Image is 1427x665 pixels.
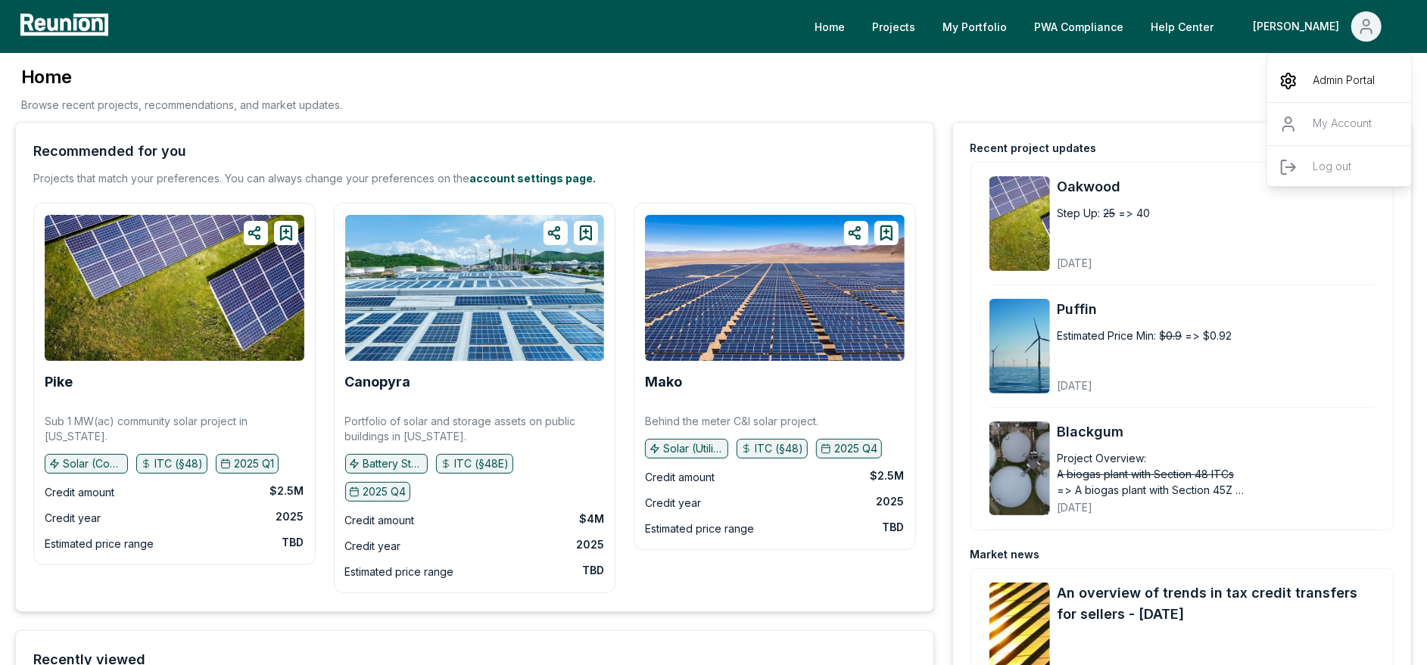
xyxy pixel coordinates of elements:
b: Canopyra [345,374,411,390]
span: 25 [1104,205,1116,221]
div: $2.5M [270,483,304,499]
div: Credit year [645,494,701,512]
h3: Home [21,65,342,89]
div: 2025 [877,494,905,509]
div: Recent project updates [971,141,1097,156]
a: My Portfolio [930,11,1019,42]
p: Solar (Community) [63,456,123,471]
span: => A biogas plant with Section 45Z PTCs [1058,482,1247,498]
a: Oakwood [1058,176,1375,197]
a: PWA Compliance [1022,11,1136,42]
div: Credit amount [45,483,114,502]
a: Mako [645,374,682,390]
p: Portfolio of solar and storage assets on public buildings in [US_STATE]. [345,414,605,444]
p: Battery Storage, Solar (C&I) [363,456,423,471]
img: Puffin [989,299,1050,393]
div: Credit amount [345,511,415,530]
a: Projects [860,11,927,42]
p: ITC (§48) [755,441,803,456]
div: $4M [579,511,604,527]
p: 2025 Q4 [834,441,877,456]
button: 2025 Q1 [216,454,279,474]
div: Estimated price range [345,563,454,581]
div: Market news [971,547,1040,562]
button: Battery Storage, Solar (C&I) [345,454,428,474]
div: [DATE] [1058,489,1304,515]
a: account settings page. [469,172,596,185]
div: Project Overview: [1058,450,1147,466]
span: => 40 [1119,205,1151,221]
p: Solar (Utility) [663,441,724,456]
div: [DATE] [1058,367,1304,393]
a: Puffin [1058,299,1375,320]
div: TBD [883,520,905,535]
span: Projects that match your preferences. You can always change your preferences on the [33,172,469,185]
div: Credit year [345,537,401,555]
button: 2025 Q4 [345,482,411,502]
div: TBD [282,535,304,550]
img: Oakwood [989,176,1050,271]
img: Mako [645,215,905,361]
a: Admin Portal [1267,60,1413,102]
div: $2.5M [871,468,905,483]
a: Help Center [1139,11,1226,42]
p: Log out [1313,158,1351,176]
b: Pike [45,374,73,390]
div: Step Up: [1058,205,1101,221]
img: Blackgum [989,421,1050,516]
p: Admin Portal [1313,72,1375,90]
div: Estimated Price Min: [1058,328,1157,343]
a: An overview of trends in tax credit transfers for sellers - [DATE] [1058,583,1375,625]
b: Mako [645,374,682,390]
div: [PERSON_NAME] [1267,60,1413,194]
span: => $0.92 [1186,328,1232,343]
a: Home [802,11,857,42]
p: ITC (§48E) [454,456,509,471]
a: Pike [45,374,73,390]
div: Credit year [45,509,101,527]
button: Solar (Utility) [645,439,728,458]
button: 2025 Q4 [816,439,882,458]
img: Pike [45,215,304,361]
p: Behind the meter C&I solar project. [645,414,818,429]
nav: Main [802,11,1412,42]
div: TBD [582,563,604,578]
p: Browse recent projects, recommendations, and market updates. [21,97,342,113]
span: A biogas plant with Section 48 ITCs [1058,466,1235,482]
p: Sub 1 MW(ac) community solar project in [US_STATE]. [45,414,304,444]
span: $0.9 [1160,328,1182,343]
div: Credit amount [645,468,715,486]
img: Canopyra [345,215,605,361]
p: 2025 Q1 [234,456,274,471]
div: Estimated price range [45,535,154,553]
p: 2025 Q4 [363,484,406,499]
a: Canopyra [345,374,411,390]
div: [PERSON_NAME] [1253,11,1345,42]
div: Estimated price range [645,520,754,538]
p: ITC (§48) [154,456,203,471]
button: [PERSON_NAME] [1241,11,1394,42]
a: Blackgum [1058,421,1375,443]
div: 2025 [576,537,604,552]
div: Recommended for you [33,141,186,162]
p: My Account [1313,115,1372,133]
div: [DATE] [1058,244,1304,271]
button: Solar (Community) [45,454,128,474]
div: 2025 [276,509,304,524]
